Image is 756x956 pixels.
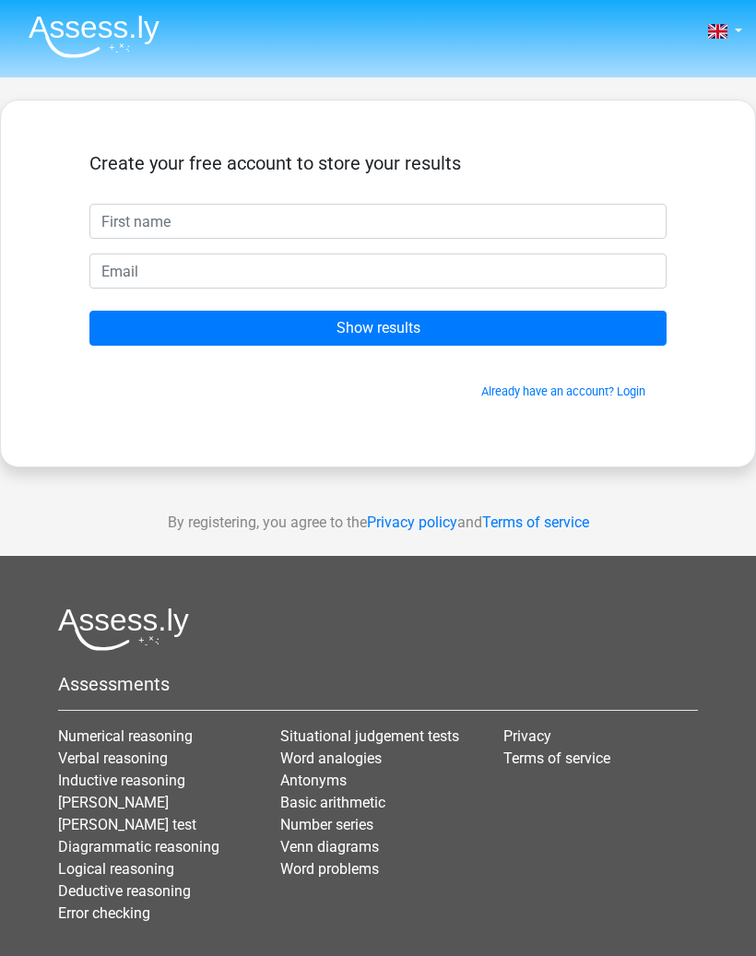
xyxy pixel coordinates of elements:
[89,152,667,174] h5: Create your free account to store your results
[367,513,457,531] a: Privacy policy
[58,882,191,900] a: Deductive reasoning
[58,904,150,922] a: Error checking
[280,727,459,745] a: Situational judgement tests
[58,727,193,745] a: Numerical reasoning
[58,772,185,789] a: Inductive reasoning
[89,311,667,346] input: Show results
[58,794,196,833] a: [PERSON_NAME] [PERSON_NAME] test
[89,254,667,289] input: Email
[89,204,667,239] input: First name
[280,816,373,833] a: Number series
[58,608,189,651] img: Assessly logo
[280,749,382,767] a: Word analogies
[503,749,610,767] a: Terms of service
[280,772,347,789] a: Antonyms
[280,860,379,878] a: Word problems
[58,860,174,878] a: Logical reasoning
[482,513,589,531] a: Terms of service
[58,673,698,695] h5: Assessments
[481,384,645,398] a: Already have an account? Login
[58,749,168,767] a: Verbal reasoning
[29,15,159,58] img: Assessly
[58,838,219,856] a: Diagrammatic reasoning
[280,838,379,856] a: Venn diagrams
[503,727,551,745] a: Privacy
[280,794,385,811] a: Basic arithmetic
